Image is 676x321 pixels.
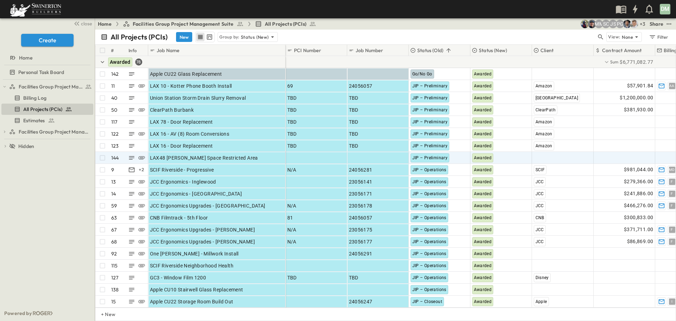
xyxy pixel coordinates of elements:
span: Amazon [536,143,552,148]
span: JIP – Operations [412,263,446,268]
p: 14 [111,190,116,197]
p: Client [540,47,553,54]
span: JIP – Preliminary [412,119,448,124]
p: Status (New) [479,47,507,54]
p: View: [608,33,620,41]
span: 69 [287,82,293,89]
span: JIP – Operations [412,287,446,292]
span: Amazon [536,84,552,88]
div: + 2 [137,166,146,174]
span: F [671,181,673,182]
nav: breadcrumbs [98,20,320,27]
span: 24056247 [349,298,373,305]
span: MD [669,169,675,170]
button: Create [21,34,74,47]
span: JIP – Operations [412,251,446,256]
span: LAX 78 - Door Replacement [150,118,213,125]
span: $6,771,082.77 [620,58,653,66]
span: Billing Log [23,94,46,101]
span: One [PERSON_NAME] - Millwork Install [150,250,239,257]
span: Awarded [474,287,492,292]
span: $381,930.00 [624,106,653,114]
img: Saul Zepeda (saul.zepeda@swinerton.com) [623,20,631,28]
p: 9 [111,166,114,173]
div: # [109,45,127,56]
span: CNB Filmtrack - 5th Floor [150,214,208,221]
span: Apple CU10 Stairwell Glass Replacement [150,286,243,293]
p: Contract Amount [602,47,642,54]
a: Facilities Group Project Management Suite (Copy) [9,127,92,137]
span: TBD [349,106,358,113]
p: + 3 [640,20,647,27]
div: 78 [135,58,142,66]
p: + New [101,311,105,318]
span: $981,044.00 [624,166,653,174]
div: Share [650,20,663,27]
p: 63 [111,214,117,221]
span: TBD [349,94,358,101]
span: Awarded [474,84,492,88]
span: TBD [287,106,297,113]
p: Job Name [157,47,179,54]
p: 59 [111,202,117,209]
span: TBD [349,130,358,137]
div: All Projects (PCIs)test [1,104,93,115]
p: 138 [111,286,119,293]
p: PCI Number [294,47,321,54]
span: [GEOGRAPHIC_DATA] [536,95,578,100]
span: Awarded [110,59,131,65]
span: SCIF Riverside - Progressive [150,166,214,173]
span: $241,886.00 [624,190,653,198]
span: Awarded [474,95,492,100]
button: test [665,20,673,28]
span: 24056281 [349,166,373,173]
span: 23056171 [349,190,373,197]
div: Filter [649,33,669,41]
div: Personal Task Boardtest [1,67,93,78]
span: $86,869.00 [627,237,653,246]
span: $279,366.00 [624,178,653,186]
p: Status (New) [241,33,269,41]
span: Awarded [474,191,492,196]
span: Apple [536,299,547,304]
span: TBD [287,94,297,101]
span: Awarded [474,143,492,148]
div: Sebastian Canal (sebastian.canal@swinerton.com) [602,20,610,28]
span: JCC Ergonomics - Inglewood [150,178,216,185]
span: Union Station Storm Drain Slurry Removal [150,94,246,101]
span: 23056177 [349,238,373,245]
span: ClearPath Burbank [150,106,194,113]
span: TBD [287,118,297,125]
p: 68 [111,238,117,245]
span: ClearPath [536,107,556,112]
span: Go/No Go [412,72,432,76]
span: JIP – Preliminary [412,95,448,100]
span: 23056141 [349,178,373,185]
div: Info [127,45,148,56]
span: $300,833.00 [624,214,653,222]
span: TBD [287,142,297,149]
span: $1,200,000.00 [620,94,653,102]
div: table view [195,32,215,42]
span: TBD [287,274,297,281]
span: Awarded [474,215,492,220]
div: # [111,41,114,60]
span: 81 [287,214,293,221]
div: Facilities Group Project Management Suite (Copy)test [1,126,93,137]
span: Personal Task Board [18,69,64,76]
span: JIP – Preliminary [412,84,448,88]
span: Facilities Group Project Management Suite [133,20,234,27]
p: 92 [111,250,117,257]
p: Sum [610,59,619,65]
span: Facilities Group Project Management Suite (Copy) [19,128,90,135]
img: Joshua Whisenant (josh@tryroger.com) [581,20,589,28]
p: 123 [111,142,119,149]
p: None [622,33,633,41]
div: Estimatestest [1,115,93,126]
p: 11 [111,82,115,89]
p: 13 [111,178,116,185]
span: Apple CU22 Glass Replacement [150,70,222,78]
div: DM [660,4,670,14]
